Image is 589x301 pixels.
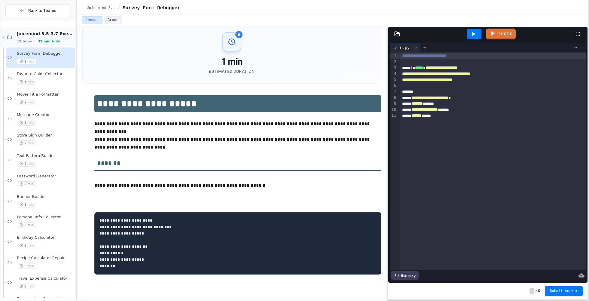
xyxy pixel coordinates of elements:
[545,286,583,296] button: Submit Answer
[17,153,74,158] span: Text Pattern Builder
[390,107,397,113] div: 10
[209,68,255,74] div: Estimated Duration
[17,100,36,105] span: 2 min
[17,263,36,269] span: 2 min
[17,243,36,248] span: 2 min
[17,181,36,187] span: 2 min
[118,6,120,11] span: /
[17,215,74,220] span: Personal Info Collector
[17,256,74,261] span: Recipe Calculator Repair
[17,276,74,281] span: Travel Expense Calculator
[391,271,419,280] div: History
[17,133,74,138] span: Store Sign Builder
[38,39,60,43] span: 32 min total
[538,289,540,293] span: 0
[82,16,102,24] button: Lesson
[550,289,578,293] span: Submit Answer
[17,235,74,240] span: Birthday Calculator
[390,59,397,65] div: 2
[17,161,36,167] span: 2 min
[17,112,74,118] span: Message Creator
[17,120,36,126] span: 1 min
[17,72,74,77] span: Favorite Color Collector
[104,16,122,24] button: Grade
[390,101,397,107] div: 9
[390,71,397,77] div: 4
[17,222,36,228] span: 2 min
[17,59,36,64] span: 1 min
[486,29,516,39] a: Tests
[17,202,36,207] span: 1 min
[209,56,255,67] div: 1 min
[28,8,56,14] span: Back to Teams
[17,79,36,85] span: 1 min
[17,31,74,36] span: Juicemind 3.5-3.7 Exercises
[17,51,74,56] span: Survey Form Debugger
[390,83,397,89] div: 6
[390,112,397,118] div: 11
[34,39,35,44] span: •
[5,4,70,17] button: Back to Teams
[17,140,36,146] span: 2 min
[390,43,420,52] div: main.py
[390,95,397,101] div: 8
[17,194,74,199] span: Banner Builder
[390,44,413,51] div: main.py
[529,288,534,294] span: -
[17,39,32,43] span: 19 items
[535,289,537,293] span: /
[390,65,397,71] div: 3
[390,53,397,59] div: 1
[123,5,180,12] span: Survey Form Debugger
[17,284,36,289] span: 2 min
[17,174,74,179] span: Password Generator
[390,77,397,83] div: 5
[390,89,397,95] div: 7
[17,92,74,97] span: Movie Title Formatter
[87,6,116,11] span: Juicemind 3.5-3.7 Exercises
